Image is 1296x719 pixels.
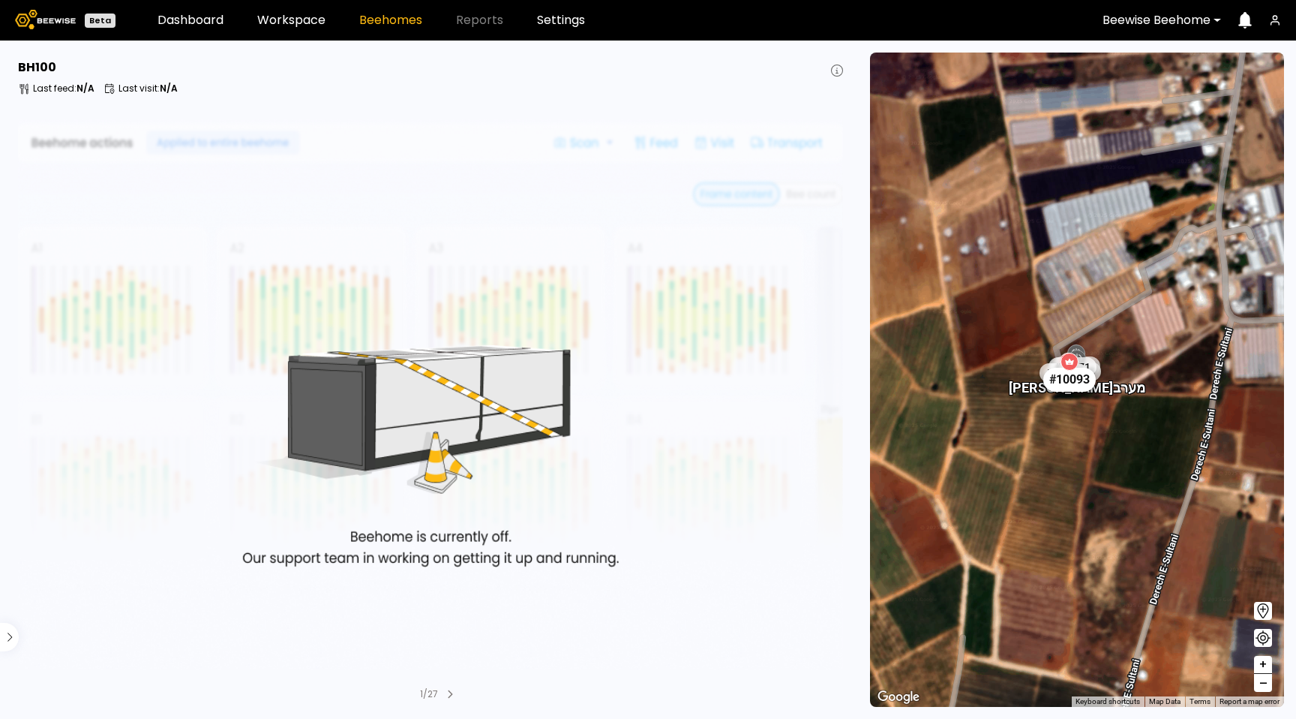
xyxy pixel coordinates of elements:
div: [PERSON_NAME] מערב [1009,364,1145,396]
p: Last feed : [33,84,94,93]
button: – [1254,674,1272,692]
button: + [1254,656,1272,674]
div: Beta [85,14,115,28]
b: N/A [76,82,94,95]
img: Google [874,687,923,707]
a: Beehomes [359,14,422,26]
a: Open this area in Google Maps (opens a new window) [874,687,923,707]
span: + [1258,655,1267,674]
p: Last visit : [118,84,178,93]
span: – [1259,674,1267,693]
div: # 10221 [1039,363,1087,383]
a: Dashboard [157,14,223,26]
a: Report a map error [1219,697,1279,705]
img: Empty State [18,119,846,669]
h3: BH 100 [18,62,56,74]
a: Settings [537,14,585,26]
button: Keyboard shortcuts [1075,696,1140,707]
img: Beewise logo [15,10,76,29]
span: Reports [456,14,503,26]
button: Map Data [1149,696,1180,707]
b: N/A [160,82,178,95]
a: Workspace [257,14,325,26]
a: Terms (opens in new tab) [1189,697,1210,705]
div: 1 / 27 [420,687,438,701]
div: # 10093 [1043,368,1096,392]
